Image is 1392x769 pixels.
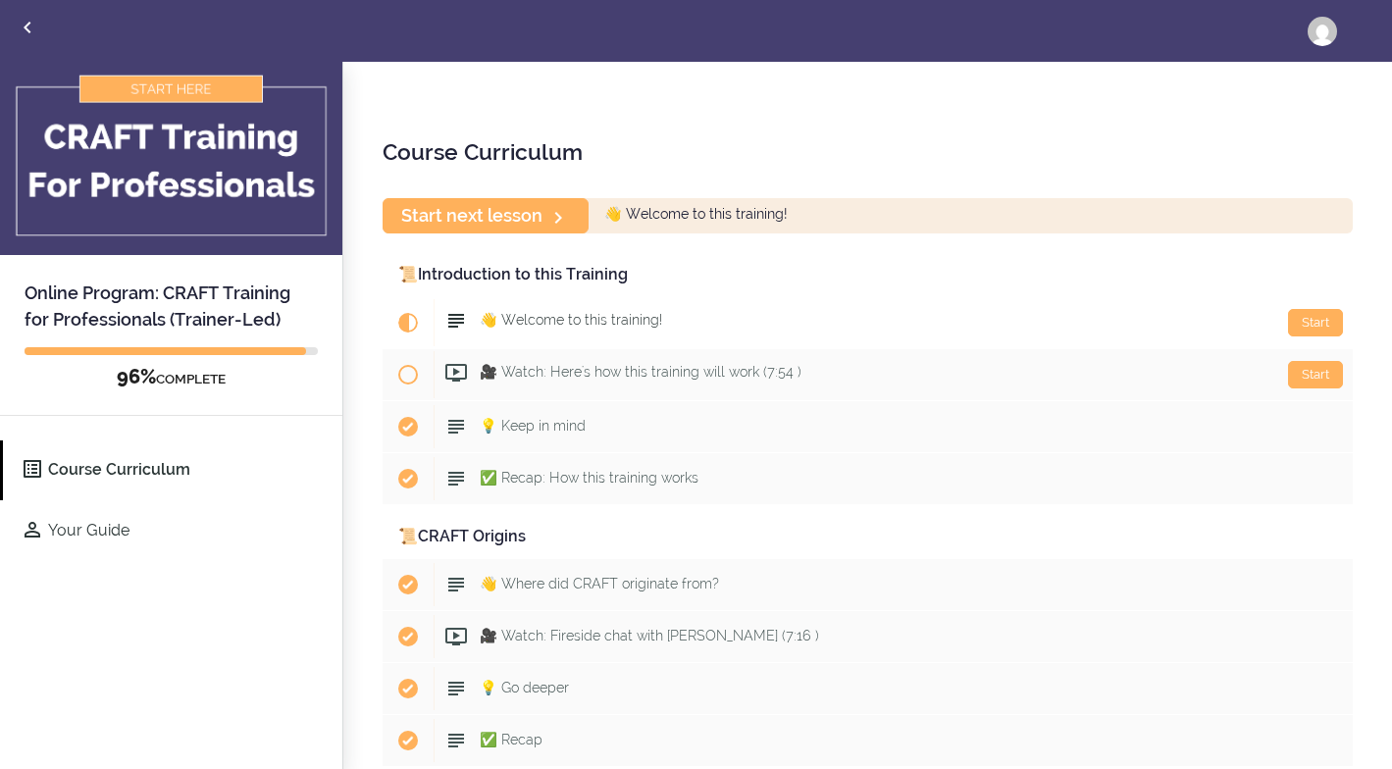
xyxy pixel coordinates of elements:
img: pottorfl@comcast.net [1308,17,1337,46]
span: 👋 Welcome to this training! [604,207,787,223]
span: 96% [117,365,156,388]
div: Start [1288,361,1343,388]
a: Completed item 💡 Keep in mind [383,401,1353,452]
a: Completed item ✅ Recap [383,715,1353,766]
div: 📜CRAFT Origins [383,515,1353,559]
span: ✅ Recap [480,732,542,747]
span: Completed item [383,559,434,610]
a: Current item Start 👋 Welcome to this training! [383,297,1353,348]
a: Completed item ✅ Recap: How this training works [383,453,1353,504]
span: Completed item [383,401,434,452]
span: 💡 Go deeper [480,680,569,695]
a: Completed item 🎥 Watch: Fireside chat with [PERSON_NAME] (7:16 ) [383,611,1353,662]
div: Start [1288,309,1343,336]
span: 🎥 Watch: Here's how this training will work (7:54 ) [480,364,801,380]
span: Completed item [383,663,434,714]
a: Your Guide [3,501,342,561]
h2: Course Curriculum [383,135,1353,169]
span: 👋 Welcome to this training! [480,312,662,328]
div: COMPLETE [25,365,318,390]
a: Completed item 👋 Where did CRAFT originate from? [383,559,1353,610]
span: 🎥 Watch: Fireside chat with [PERSON_NAME] (7:16 ) [480,628,819,643]
span: Completed item [383,715,434,766]
a: Start next lesson [383,198,589,232]
span: Current item [383,297,434,348]
svg: Back to courses [16,16,39,39]
div: 📜Introduction to this Training [383,253,1353,297]
span: Completed item [383,453,434,504]
span: Completed item [383,611,434,662]
a: Completed item 💡 Go deeper [383,663,1353,714]
span: 💡 Keep in mind [480,418,586,434]
a: Start 🎥 Watch: Here's how this training will work (7:54 ) [383,349,1353,400]
a: Course Curriculum [3,440,342,500]
span: 👋 Where did CRAFT originate from? [480,576,719,591]
span: ✅ Recap: How this training works [480,470,698,486]
a: Back to courses [1,1,54,59]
